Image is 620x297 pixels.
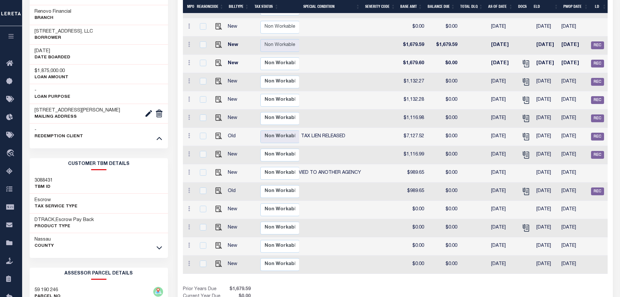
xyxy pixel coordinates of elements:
td: $0.00 [427,91,460,110]
td: [DATE] [534,201,559,219]
td: $0.00 [427,146,460,164]
td: $0.00 [399,256,427,274]
td: [DATE] [559,110,588,128]
h3: Escrow [34,197,77,203]
td: $1,132.28 [399,91,427,110]
td: $1,679.59 [427,37,460,55]
td: [DATE] [534,164,559,183]
td: [DATE] [489,110,518,128]
h3: [DATE] [34,48,70,54]
td: $1,116.98 [399,110,427,128]
span: REC [591,78,604,86]
span: TAX LIEN RELEASED [301,134,345,139]
td: [DATE] [534,237,559,256]
td: [DATE] [559,146,588,164]
td: [DATE] [559,237,588,256]
a: REC [591,61,604,66]
td: [DATE] [489,55,518,73]
td: [DATE] [489,219,518,237]
h3: DTRACK,Escrow Pay Back [34,217,94,223]
td: $0.00 [399,219,427,237]
td: [DATE] [489,146,518,164]
span: REC [591,60,604,67]
td: $0.00 [427,164,460,183]
td: [DATE] [489,18,518,37]
h3: [STREET_ADDRESS][PERSON_NAME] [34,107,120,114]
a: REC [591,189,604,194]
p: Branch [34,15,71,22]
td: [DATE] [489,128,518,146]
td: [DATE] [534,128,559,146]
p: Product Type [34,223,94,230]
td: $989.65 [399,164,427,183]
td: [DATE] [534,73,559,91]
td: [DATE] [489,256,518,274]
p: Borrower [34,35,93,41]
td: [DATE] [559,55,588,73]
a: REC [591,116,604,121]
td: $0.00 [427,128,460,146]
td: New [225,256,243,274]
td: $1,679.60 [399,55,427,73]
td: New [225,91,243,110]
td: $0.00 [427,219,460,237]
td: New [225,146,243,164]
td: [DATE] [534,37,559,55]
td: [DATE] [559,37,588,55]
td: [DATE] [559,18,588,37]
h3: [STREET_ADDRESS], LLC [34,28,93,35]
span: REC [591,41,604,49]
td: $1,679.59 [399,37,427,55]
td: $0.00 [399,237,427,256]
td: $0.00 [399,201,427,219]
h3: 59 190 246 [34,287,61,293]
h2: CUSTOMER TBM DETAILS [30,158,168,170]
td: [DATE] [534,183,559,201]
i: travel_explore [6,149,17,158]
td: $0.00 [427,237,460,256]
td: $0.00 [427,110,460,128]
span: REC [591,96,604,104]
span: REC [591,133,604,141]
p: REDEMPTION CLIENT [34,133,83,140]
td: [DATE] [559,183,588,201]
td: [DATE] [559,256,588,274]
p: LOAN AMOUNT [34,74,68,81]
a: REC [591,80,604,84]
td: [DATE] [534,18,559,37]
h3: - [34,127,83,133]
td: [DATE] [534,146,559,164]
td: [DATE] [534,110,559,128]
span: RE-LEVIED TO ANOTHER AGENCY [286,171,361,175]
td: [DATE] [534,219,559,237]
td: [DATE] [489,201,518,219]
td: New [225,55,243,73]
td: [DATE] [559,73,588,91]
td: [DATE] [559,219,588,237]
td: $0.00 [399,18,427,37]
h3: 3088431 [34,177,53,184]
h3: - [34,87,70,94]
td: [DATE] [559,164,588,183]
td: $1,132.27 [399,73,427,91]
a: REC [591,98,604,102]
span: $1,679.59 [228,286,252,293]
td: New [225,37,243,55]
td: $0.00 [427,73,460,91]
td: $0.00 [427,256,460,274]
td: Old [225,128,243,146]
td: $1,116.99 [399,146,427,164]
td: [DATE] [534,55,559,73]
td: [DATE] [489,73,518,91]
td: New [225,73,243,91]
h3: Nassau [34,236,54,243]
td: $7,127.52 [399,128,427,146]
a: REC [591,153,604,157]
p: Mailing Address [34,114,120,120]
img: deletes.png [155,110,163,117]
h3: $1,875,000.00 [34,68,68,74]
td: [DATE] [489,91,518,110]
td: [DATE] [489,37,518,55]
td: [DATE] [489,237,518,256]
a: REC [591,43,604,48]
